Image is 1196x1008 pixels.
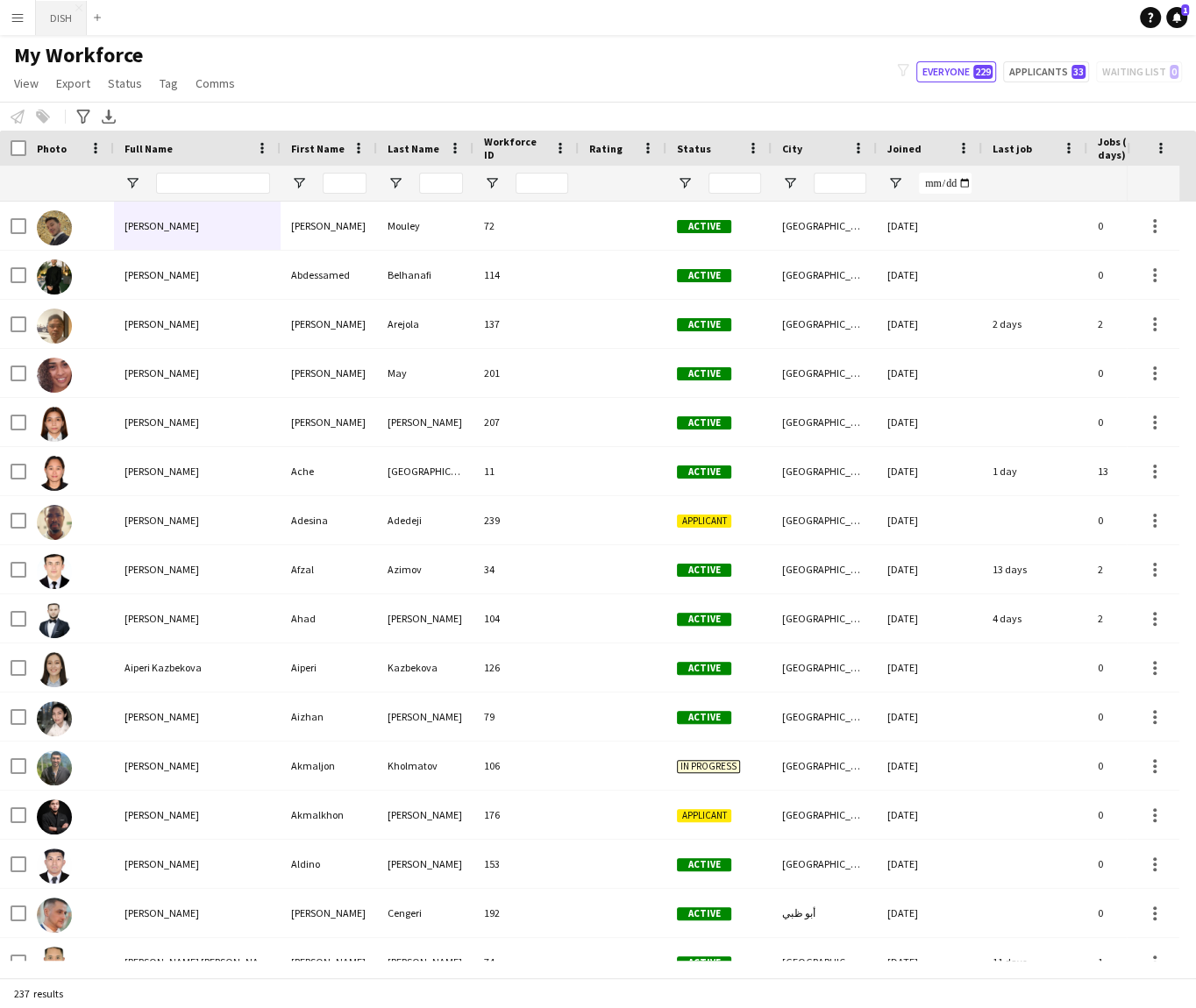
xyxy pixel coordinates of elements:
div: [GEOGRAPHIC_DATA] [772,447,877,495]
button: Open Filter Menu [291,175,307,191]
span: Workforce ID [484,135,547,161]
div: [GEOGRAPHIC_DATA] [772,545,877,593]
div: Kazbekova [377,643,473,692]
div: 153 [473,840,579,888]
span: 33 [1071,65,1086,79]
div: Abdessamed [281,251,377,299]
div: [PERSON_NAME] [377,398,473,446]
div: 192 [473,889,579,937]
div: [DATE] [877,889,982,937]
span: Active [677,318,731,331]
div: 207 [473,398,579,446]
img: Akmaljon Kholmatov [37,750,72,785]
span: First Name [291,142,345,155]
span: Applicant [677,809,731,822]
div: 74 [473,938,579,986]
span: [PERSON_NAME] [125,514,199,527]
div: 126 [473,643,579,692]
span: [PERSON_NAME] [PERSON_NAME] [125,955,275,969]
div: [DATE] [877,496,982,544]
span: [PERSON_NAME] [125,268,199,281]
span: Last Name [388,142,439,155]
div: 34 [473,545,579,593]
span: Active [677,220,731,233]
div: 11 days [982,938,1087,986]
button: Open Filter Menu [388,175,403,191]
img: Abejay Arejola [37,309,72,344]
img: Abdelmoula habib Mouley [37,210,72,245]
span: [PERSON_NAME] [125,857,199,870]
div: [PERSON_NAME] [281,889,377,937]
input: Joined Filter Input [919,173,972,194]
div: [GEOGRAPHIC_DATA] [772,692,877,741]
span: My Workforce [14,42,143,68]
span: Comms [196,75,235,91]
div: [DATE] [877,398,982,446]
div: [DATE] [877,349,982,397]
img: Aleksandar Cengeri [37,898,72,933]
span: Export [56,75,90,91]
div: 2 days [982,300,1087,348]
a: Comms [189,72,242,95]
span: [PERSON_NAME] [125,759,199,772]
img: Akmalkhon Rashidkhonov [37,799,72,834]
div: [DATE] [877,594,982,642]
div: [PERSON_NAME] [377,692,473,741]
div: 72 [473,202,579,250]
span: Active [677,465,731,479]
img: Abigail Pelayo [37,407,72,442]
div: Arejola [377,300,473,348]
app-action-btn: Advanced filters [73,106,94,127]
span: Last job [993,142,1032,155]
div: [DATE] [877,742,982,790]
button: Open Filter Menu [677,175,693,191]
span: Active [677,564,731,577]
div: 79 [473,692,579,741]
button: Applicants33 [1003,61,1089,82]
a: Export [49,72,97,95]
span: [PERSON_NAME] [125,366,199,380]
span: Active [677,367,731,380]
div: [PERSON_NAME] [281,938,377,986]
div: 4 days [982,594,1087,642]
div: Akmalkhon [281,791,377,839]
div: [DATE] [877,840,982,888]
a: Status [101,72,149,95]
div: [DATE] [877,692,982,741]
span: 1 [1181,4,1189,16]
button: Open Filter Menu [484,175,500,191]
span: Rating [589,142,623,155]
input: Workforce ID Filter Input [516,173,568,194]
span: [PERSON_NAME] [125,710,199,723]
div: Aiperi [281,643,377,692]
div: 106 [473,742,579,790]
div: [DATE] [877,300,982,348]
span: [PERSON_NAME] [125,219,199,232]
app-action-btn: Export XLSX [98,106,119,127]
div: [GEOGRAPHIC_DATA] [772,938,877,986]
div: [PERSON_NAME] [281,202,377,250]
span: [PERSON_NAME] [125,906,199,919]
div: 239 [473,496,579,544]
span: [PERSON_NAME] [125,808,199,821]
div: [GEOGRAPHIC_DATA] [377,447,473,495]
div: 1 day [982,447,1087,495]
span: City [782,142,802,155]
span: Aiperi Kazbekova [125,661,202,674]
span: Photo [37,142,67,155]
div: [DATE] [877,643,982,692]
span: Active [677,613,731,626]
img: Abdessamed Belhanafi [37,259,72,295]
div: [DATE] [877,251,982,299]
div: [GEOGRAPHIC_DATA] [772,643,877,692]
div: 13 days [982,545,1087,593]
span: Active [677,269,731,282]
div: 201 [473,349,579,397]
span: Joined [887,142,922,155]
input: Full Name Filter Input [156,173,270,194]
div: Adesina [281,496,377,544]
div: Ache [281,447,377,495]
span: View [14,75,39,91]
span: [PERSON_NAME] [125,465,199,478]
span: Full Name [125,142,173,155]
